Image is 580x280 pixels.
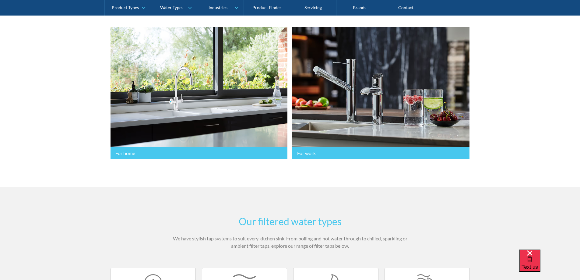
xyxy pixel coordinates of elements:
[112,5,139,10] div: Product Types
[171,214,409,229] h2: Our filtered water types
[519,250,580,280] iframe: podium webchat widget bubble
[160,5,183,10] div: Water Types
[171,235,409,250] p: We have stylish tap systems to suit every kitchen sink. From boiling and hot water through to chi...
[209,5,227,10] div: Industries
